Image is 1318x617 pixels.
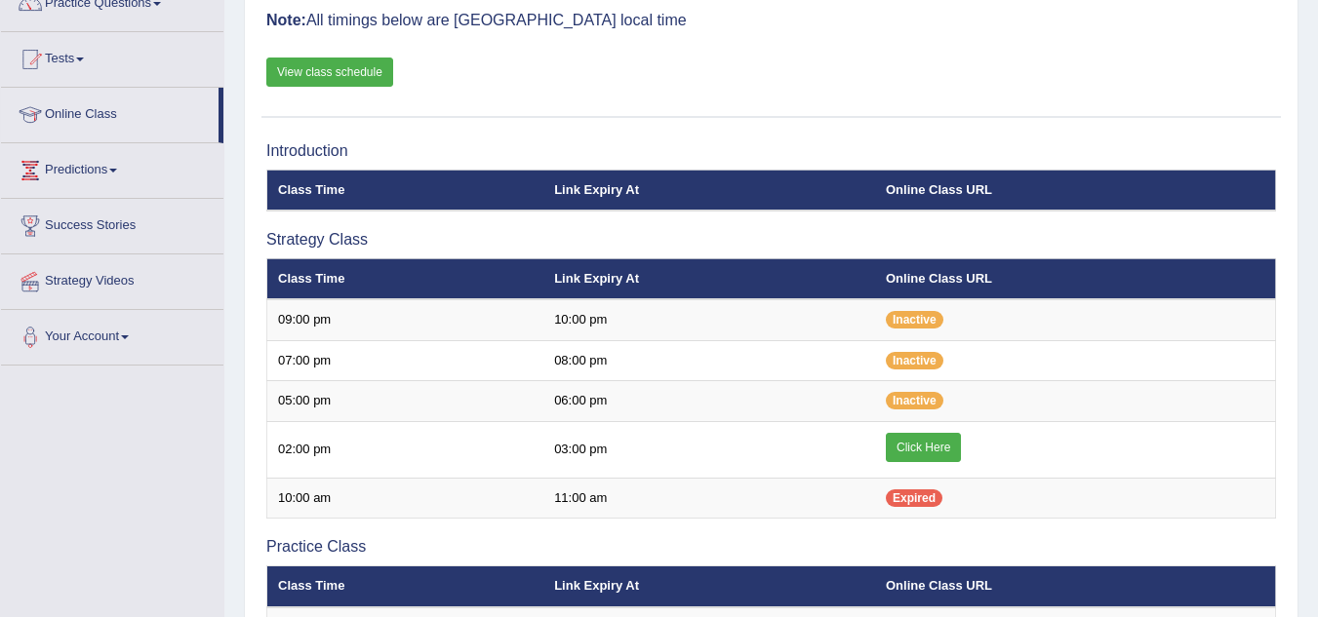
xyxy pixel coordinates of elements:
[267,299,544,340] td: 09:00 pm
[267,340,544,381] td: 07:00 pm
[1,143,223,192] a: Predictions
[266,12,306,28] b: Note:
[543,258,875,299] th: Link Expiry At
[543,478,875,519] td: 11:00 am
[543,170,875,211] th: Link Expiry At
[886,352,943,369] span: Inactive
[267,258,544,299] th: Class Time
[543,381,875,422] td: 06:00 pm
[543,566,875,607] th: Link Expiry At
[1,199,223,248] a: Success Stories
[886,433,961,462] a: Click Here
[266,538,1276,556] h3: Practice Class
[886,311,943,328] span: Inactive
[875,566,1276,607] th: Online Class URL
[1,88,219,136] a: Online Class
[886,489,942,507] span: Expired
[875,258,1276,299] th: Online Class URL
[267,566,544,607] th: Class Time
[1,32,223,81] a: Tests
[266,142,1276,160] h3: Introduction
[543,299,875,340] td: 10:00 pm
[266,12,1276,29] h3: All timings below are [GEOGRAPHIC_DATA] local time
[266,231,1276,249] h3: Strategy Class
[875,170,1276,211] th: Online Class URL
[543,340,875,381] td: 08:00 pm
[267,381,544,422] td: 05:00 pm
[543,421,875,478] td: 03:00 pm
[266,58,393,87] a: View class schedule
[267,170,544,211] th: Class Time
[267,421,544,478] td: 02:00 pm
[267,478,544,519] td: 10:00 am
[1,254,223,303] a: Strategy Videos
[886,392,943,409] span: Inactive
[1,310,223,359] a: Your Account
